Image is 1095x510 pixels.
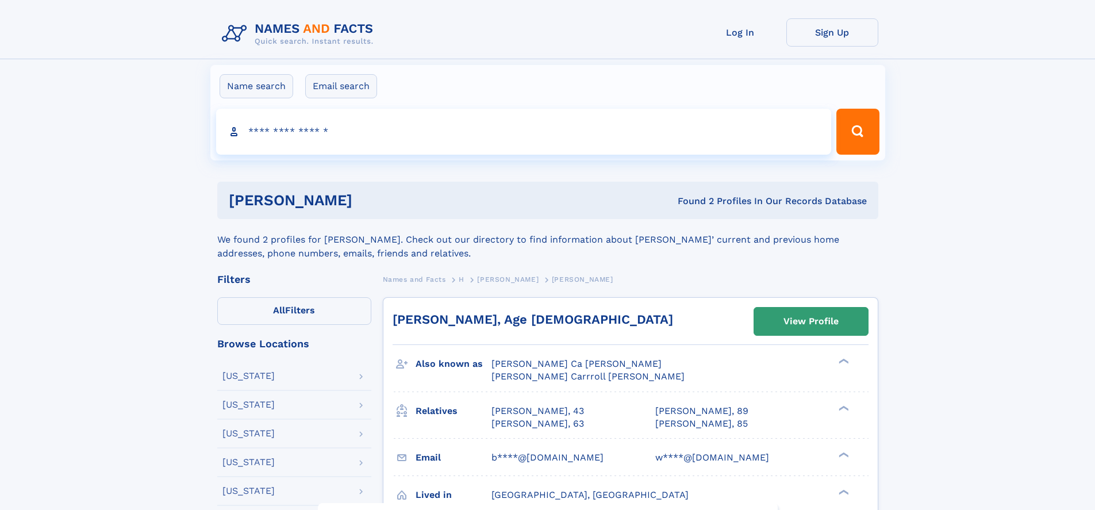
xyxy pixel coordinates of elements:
[222,400,275,409] div: [US_STATE]
[273,305,285,316] span: All
[836,404,850,412] div: ❯
[459,272,464,286] a: H
[217,18,383,49] img: Logo Names and Facts
[222,371,275,381] div: [US_STATE]
[477,272,539,286] a: [PERSON_NAME]
[783,308,839,335] div: View Profile
[229,193,515,208] h1: [PERSON_NAME]
[222,486,275,496] div: [US_STATE]
[786,18,878,47] a: Sign Up
[416,401,491,421] h3: Relatives
[836,109,879,155] button: Search Button
[655,417,748,430] a: [PERSON_NAME], 85
[459,275,464,283] span: H
[836,451,850,458] div: ❯
[393,312,673,327] a: [PERSON_NAME], Age [DEMOGRAPHIC_DATA]
[416,354,491,374] h3: Also known as
[222,429,275,438] div: [US_STATE]
[416,485,491,505] h3: Lived in
[491,371,685,382] span: [PERSON_NAME] Carrroll [PERSON_NAME]
[477,275,539,283] span: [PERSON_NAME]
[217,274,371,285] div: Filters
[217,219,878,260] div: We found 2 profiles for [PERSON_NAME]. Check out our directory to find information about [PERSON_...
[515,195,867,208] div: Found 2 Profiles In Our Records Database
[217,297,371,325] label: Filters
[836,358,850,365] div: ❯
[655,405,748,417] a: [PERSON_NAME], 89
[694,18,786,47] a: Log In
[491,405,584,417] a: [PERSON_NAME], 43
[216,109,832,155] input: search input
[836,488,850,496] div: ❯
[222,458,275,467] div: [US_STATE]
[491,417,584,430] a: [PERSON_NAME], 63
[383,272,446,286] a: Names and Facts
[491,358,662,369] span: [PERSON_NAME] Ca [PERSON_NAME]
[754,308,868,335] a: View Profile
[217,339,371,349] div: Browse Locations
[220,74,293,98] label: Name search
[552,275,613,283] span: [PERSON_NAME]
[416,448,491,467] h3: Email
[305,74,377,98] label: Email search
[491,489,689,500] span: [GEOGRAPHIC_DATA], [GEOGRAPHIC_DATA]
